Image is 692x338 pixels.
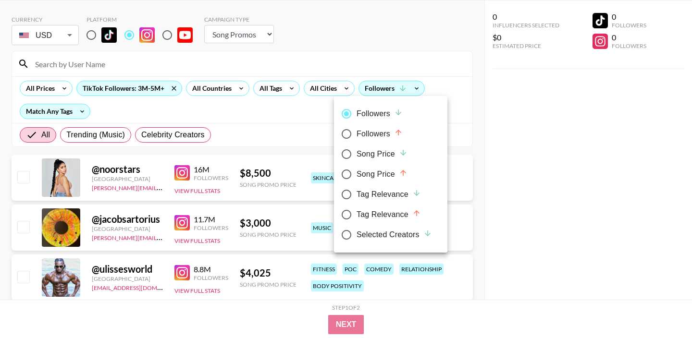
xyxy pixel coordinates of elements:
[357,148,408,160] div: Song Price
[357,128,403,140] div: Followers
[357,209,421,220] div: Tag Relevance
[357,108,403,120] div: Followers
[644,290,680,326] iframe: Drift Widget Chat Controller
[357,229,432,241] div: Selected Creators
[357,189,421,200] div: Tag Relevance
[357,169,408,180] div: Song Price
